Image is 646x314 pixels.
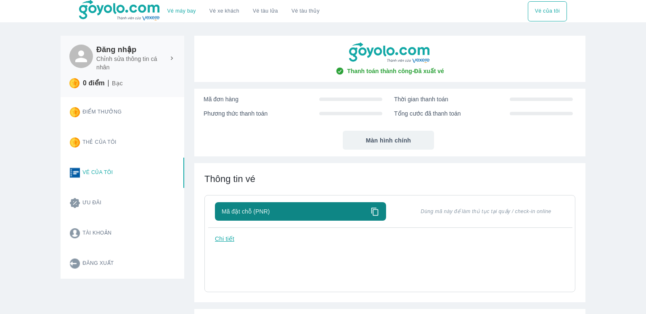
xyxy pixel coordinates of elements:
a: Vé tàu lửa [246,1,285,21]
img: logout [70,259,80,269]
img: account [70,228,80,238]
img: check-circle [336,67,344,75]
p: Bạc [112,79,123,87]
img: star [70,107,80,117]
h6: Đăng nhập [96,45,175,55]
span: Màn hình chính [366,136,411,145]
img: star [70,137,80,148]
button: Vé của tôi [528,1,567,21]
p: 0 điểm [83,79,105,87]
img: star [69,78,79,88]
span: Tổng cước đã thanh toán [394,109,461,118]
a: Vé xe khách [209,8,239,14]
p: Chỉnh sửa thông tin cá nhân [96,55,165,71]
button: Vé tàu thủy [285,1,326,21]
img: promotion [70,198,80,208]
button: Ưu đãi [63,188,184,218]
button: Đăng xuất [63,248,184,279]
div: Card thong tin user [61,97,184,279]
img: ticket [70,168,80,178]
span: Thời gian thanh toán [394,95,448,103]
span: Mã đặt chỗ (PNR) [222,207,270,216]
span: Dùng mã này để làm thủ tục tại quầy / check-in online [407,208,565,215]
button: Điểm thưởng [63,97,184,127]
span: Phương thức thanh toán [204,109,267,118]
span: Thông tin vé [204,174,255,184]
img: goyolo-logo [349,42,431,63]
span: Mã đơn hàng [204,95,238,103]
button: Thẻ của tôi [63,127,184,158]
button: Màn hình chính [343,131,434,150]
p: Chi tiết [215,235,234,243]
a: Vé máy bay [167,8,196,14]
div: choose transportation mode [528,1,567,21]
button: Vé của tôi [63,158,184,188]
button: Tài khoản [63,218,184,248]
div: choose transportation mode [161,1,326,21]
span: Thanh toán thành công - Đã xuất vé [347,67,444,75]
